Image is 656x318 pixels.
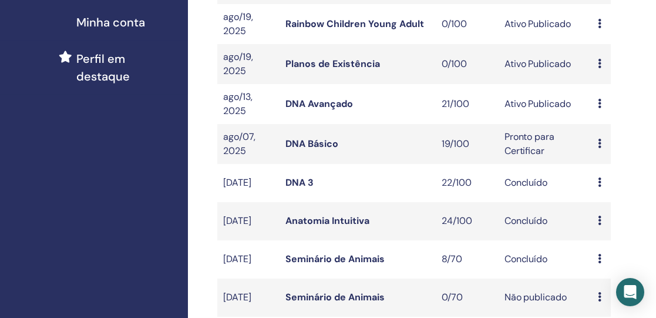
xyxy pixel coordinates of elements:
[217,84,280,124] td: ago/13, 2025
[436,202,498,240] td: 24/100
[285,138,338,150] a: DNA Básico
[436,164,498,202] td: 22/100
[285,18,424,30] a: Rainbow Children Young Adult
[285,58,380,70] a: Planos de Existência
[217,44,280,84] td: ago/19, 2025
[217,4,280,44] td: ago/19, 2025
[217,240,280,279] td: [DATE]
[76,14,145,31] span: Minha conta
[499,4,593,44] td: Ativo Publicado
[499,202,593,240] td: Concluído
[285,253,385,265] a: Seminário de Animais
[285,98,353,110] a: DNA Avançado
[436,279,498,317] td: 0/70
[285,215,369,227] a: Anatomia Intuitiva
[499,84,593,124] td: Ativo Publicado
[499,124,593,164] td: Pronto para Certificar
[436,240,498,279] td: 8/70
[217,279,280,317] td: [DATE]
[436,4,498,44] td: 0/100
[499,164,593,202] td: Concluído
[499,279,593,317] td: Não publicado
[76,50,179,85] span: Perfil em destaque
[217,164,280,202] td: [DATE]
[499,240,593,279] td: Concluído
[436,124,498,164] td: 19/100
[436,44,498,84] td: 0/100
[217,124,280,164] td: ago/07, 2025
[285,176,314,189] a: DNA 3
[217,202,280,240] td: [DATE]
[436,84,498,124] td: 21/100
[499,44,593,84] td: Ativo Publicado
[285,291,385,303] a: Seminário de Animais
[616,278,644,306] div: Open Intercom Messenger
